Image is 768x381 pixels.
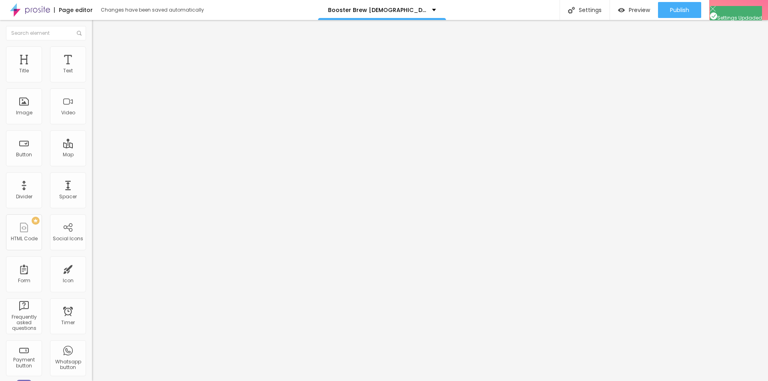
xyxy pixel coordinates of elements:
[8,357,40,369] div: Payment button
[8,314,40,331] div: Frequently asked questions
[16,152,32,158] div: Button
[618,7,625,14] img: view-1.svg
[11,236,38,241] div: HTML Code
[52,359,84,371] div: Whatsapp button
[61,320,75,325] div: Timer
[18,278,30,283] div: Form
[710,14,762,21] span: Settings Updaded
[6,26,86,40] input: Search element
[670,7,689,13] span: Publish
[63,152,74,158] div: Map
[63,68,73,74] div: Text
[610,2,658,18] button: Preview
[629,7,650,13] span: Preview
[19,68,29,74] div: Title
[568,7,575,14] img: Icone
[59,194,77,199] div: Spacer
[92,20,768,381] iframe: Editor
[658,2,701,18] button: Publish
[61,110,75,116] div: Video
[16,110,32,116] div: Image
[710,12,717,20] img: Icone
[63,278,74,283] div: Icon
[101,8,204,12] div: Changes have been saved automatically
[710,6,716,12] img: Icone
[16,194,32,199] div: Divider
[328,7,426,13] p: Booster Brew [DEMOGRAPHIC_DATA][MEDICAL_DATA] Official Trending USA
[77,31,82,36] img: Icone
[54,7,93,13] div: Page editor
[53,236,83,241] div: Social Icons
